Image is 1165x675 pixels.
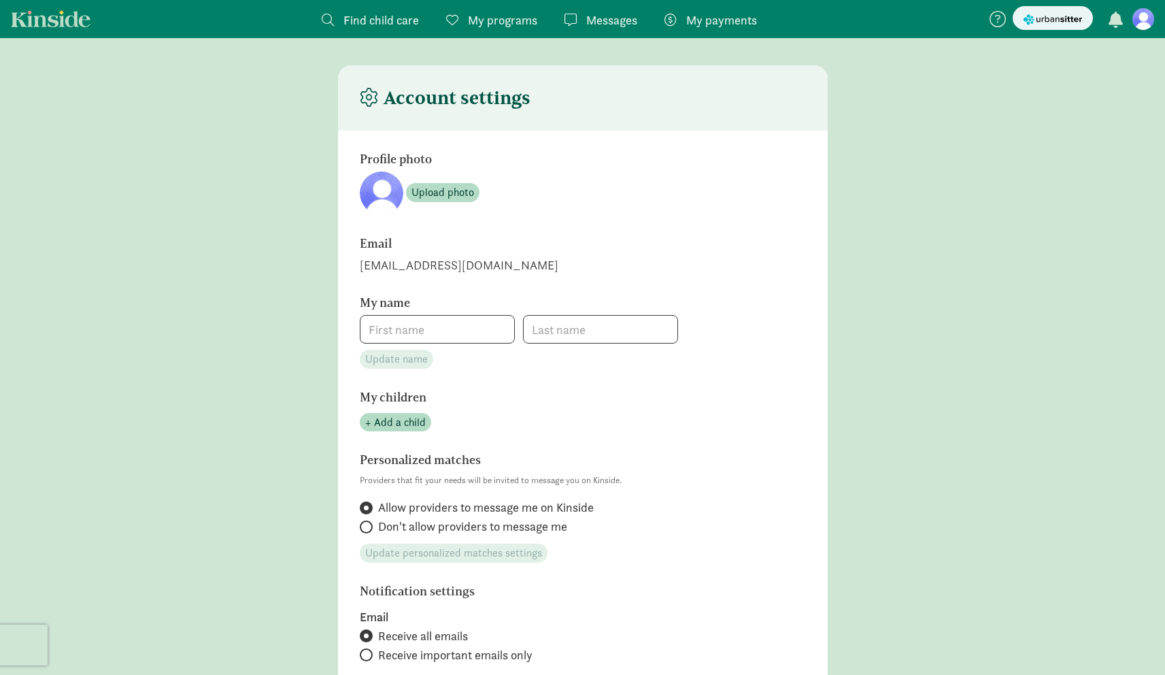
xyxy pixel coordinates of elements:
span: Don't allow providers to message me [378,518,567,535]
h4: Account settings [360,87,530,109]
img: urbansitter_logo_small.svg [1024,12,1082,27]
span: Upload photo [411,184,474,201]
div: [EMAIL_ADDRESS][DOMAIN_NAME] [360,256,806,274]
h6: My children [360,391,734,404]
span: + Add a child [365,414,426,431]
p: Providers that fit your needs will be invited to message you on Kinside. [360,472,806,489]
span: Update name [365,351,428,367]
input: First name [360,316,514,343]
span: My programs [468,11,537,29]
span: Receive all emails [378,628,468,644]
input: Last name [524,316,677,343]
span: Receive important emails only [378,647,533,663]
h6: My name [360,296,734,310]
button: Upload photo [406,183,479,202]
label: Email [360,609,806,625]
a: Kinside [11,10,90,27]
button: Update name [360,350,433,369]
span: Update personalized matches settings [365,545,542,561]
h6: Profile photo [360,152,734,166]
button: + Add a child [360,413,431,432]
button: Update personalized matches settings [360,544,547,563]
span: Allow providers to message me on Kinside [378,499,594,516]
h6: Personalized matches [360,453,734,467]
span: Find child care [343,11,419,29]
span: My payments [686,11,757,29]
h6: Notification settings [360,585,734,598]
h6: Email [360,237,734,250]
span: Messages [586,11,637,29]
